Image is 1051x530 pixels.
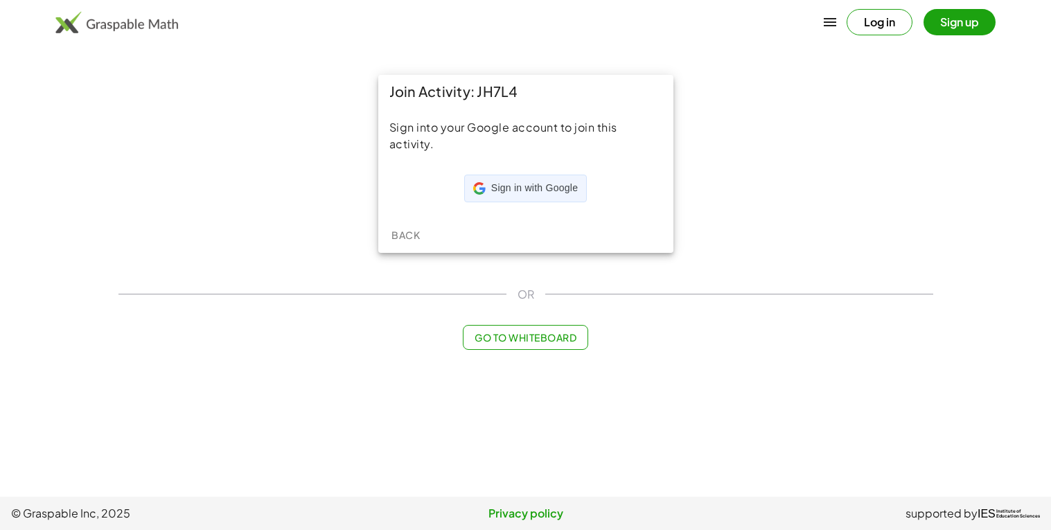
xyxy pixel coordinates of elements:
[384,222,428,247] button: Back
[491,182,578,195] span: Sign in with Google
[518,286,534,303] span: OR
[978,505,1040,522] a: IESInstitute ofEducation Sciences
[906,505,978,522] span: supported by
[389,119,662,152] div: Sign into your Google account to join this activity.
[996,509,1040,519] span: Institute of Education Sciences
[11,505,354,522] span: © Graspable Inc, 2025
[378,75,673,108] div: Join Activity: JH7L4
[464,175,587,202] div: Sign in with Google
[463,325,588,350] button: Go to Whiteboard
[924,9,996,35] button: Sign up
[391,229,420,241] span: Back
[978,507,996,520] span: IES
[354,505,697,522] a: Privacy policy
[475,331,576,344] span: Go to Whiteboard
[847,9,912,35] button: Log in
